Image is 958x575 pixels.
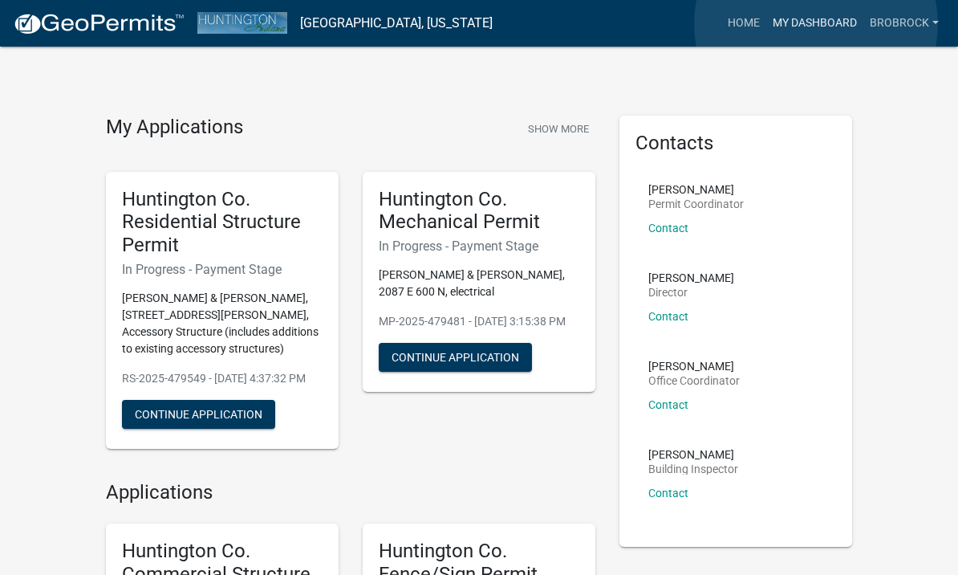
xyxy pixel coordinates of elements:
h5: Contacts [635,132,836,155]
p: [PERSON_NAME] [648,449,738,460]
a: My Dashboard [766,8,863,39]
h4: My Applications [106,116,243,140]
a: Contact [648,487,688,500]
p: [PERSON_NAME] [648,272,734,283]
p: [PERSON_NAME] [648,184,744,195]
p: Building Inspector [648,463,738,475]
a: brobrock [863,8,945,39]
a: Contact [648,222,688,234]
img: Huntington County, Indiana [197,12,287,34]
button: Continue Application [379,343,532,372]
button: Continue Application [122,400,275,429]
p: Director [648,287,734,298]
p: [PERSON_NAME] & [PERSON_NAME], [STREET_ADDRESS][PERSON_NAME], Accessory Structure (includes addit... [122,290,323,357]
h4: Applications [106,481,595,504]
h6: In Progress - Payment Stage [379,239,579,254]
p: [PERSON_NAME] [648,361,740,372]
p: MP-2025-479481 - [DATE] 3:15:38 PM [379,313,579,330]
a: Home [721,8,766,39]
p: Office Coordinator [648,375,740,386]
h6: In Progress - Payment Stage [122,262,323,277]
p: Permit Coordinator [648,198,744,210]
p: RS-2025-479549 - [DATE] 4:37:32 PM [122,370,323,387]
a: Contact [648,310,688,323]
a: Contact [648,398,688,411]
h5: Huntington Co. Residential Structure Permit [122,188,323,257]
h5: Huntington Co. Mechanical Permit [379,188,579,234]
p: [PERSON_NAME] & [PERSON_NAME], 2087 E 600 N, electrical [379,267,579,300]
a: [GEOGRAPHIC_DATA], [US_STATE] [300,10,493,37]
button: Show More [522,116,595,142]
